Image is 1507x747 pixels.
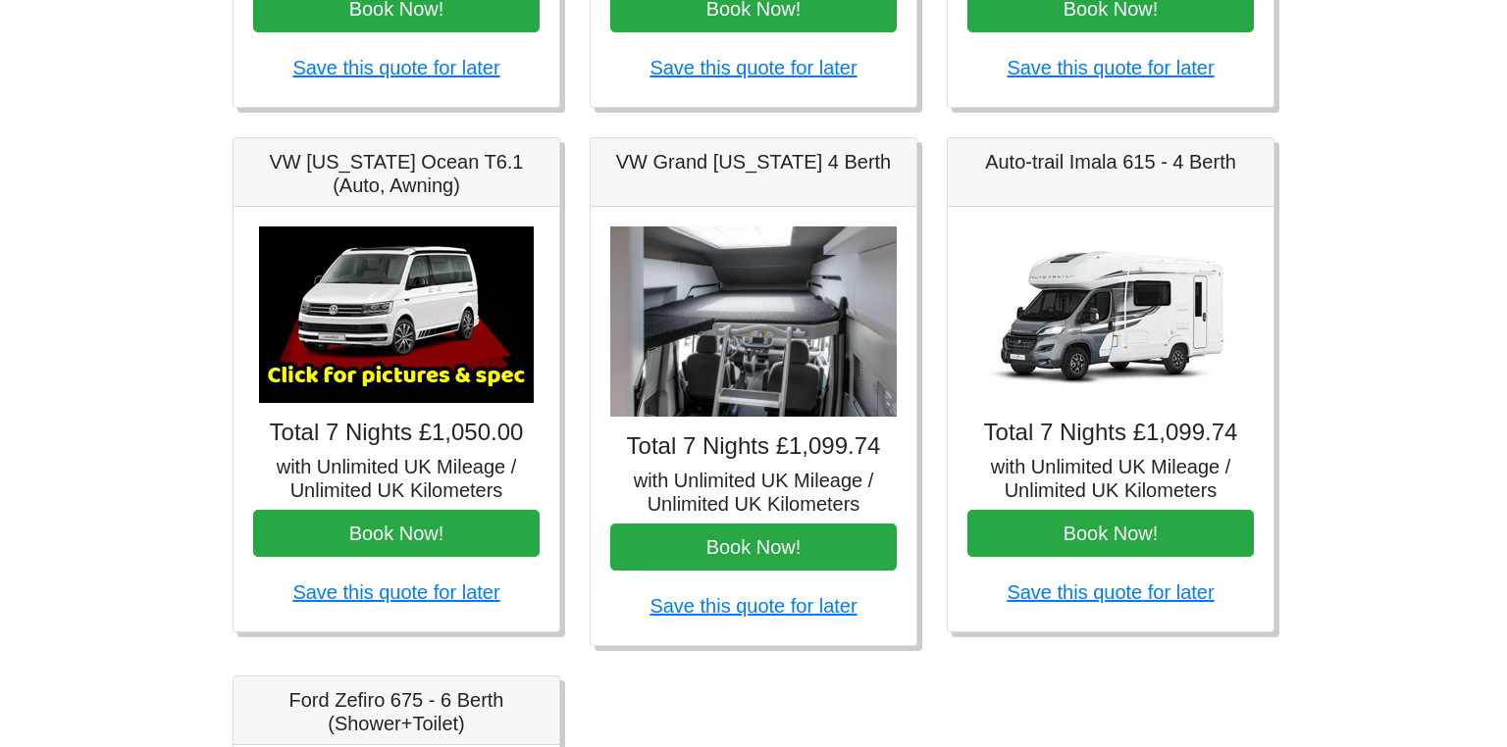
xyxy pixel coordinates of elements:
[967,455,1254,502] h5: with Unlimited UK Mileage / Unlimited UK Kilometers
[253,419,540,447] h4: Total 7 Nights £1,050.00
[253,150,540,197] h5: VW [US_STATE] Ocean T6.1 (Auto, Awning)
[1007,581,1214,603] a: Save this quote for later
[610,150,897,174] h5: VW Grand [US_STATE] 4 Berth
[259,226,534,403] img: VW California Ocean T6.1 (Auto, Awning)
[650,595,857,617] a: Save this quote for later
[610,523,897,571] button: Book Now!
[967,419,1254,447] h4: Total 7 Nights £1,099.74
[253,510,540,557] button: Book Now!
[292,57,499,78] a: Save this quote for later
[610,432,897,461] h4: Total 7 Nights £1,099.74
[253,455,540,502] h5: with Unlimited UK Mileage / Unlimited UK Kilometers
[967,510,1254,557] button: Book Now!
[610,226,897,418] img: VW Grand California 4 Berth
[967,150,1254,174] h5: Auto-trail Imala 615 - 4 Berth
[973,226,1248,403] img: Auto-trail Imala 615 - 4 Berth
[610,469,897,516] h5: with Unlimited UK Mileage / Unlimited UK Kilometers
[650,57,857,78] a: Save this quote for later
[1007,57,1214,78] a: Save this quote for later
[292,581,499,603] a: Save this quote for later
[253,688,540,735] h5: Ford Zefiro 675 - 6 Berth (Shower+Toilet)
